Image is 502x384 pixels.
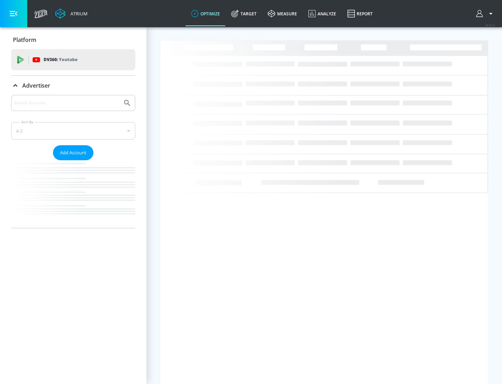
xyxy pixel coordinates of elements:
[11,160,135,228] nav: list of Advertiser
[11,49,135,70] div: DV360: Youtube
[226,1,262,26] a: Target
[22,82,50,89] p: Advertiser
[485,23,495,27] span: v 4.22.2
[20,120,35,124] label: Sort By
[342,1,378,26] a: Report
[55,8,88,19] a: Atrium
[60,149,86,157] span: Add Account
[185,1,226,26] a: optimize
[11,76,135,95] div: Advertiser
[11,95,135,228] div: Advertiser
[53,145,93,160] button: Add Account
[44,56,77,64] p: DV360:
[14,98,120,108] input: Search by name
[303,1,342,26] a: Analyze
[59,56,77,63] p: Youtube
[11,30,135,50] div: Platform
[68,10,88,17] div: Atrium
[262,1,303,26] a: measure
[13,36,36,44] p: Platform
[11,122,135,140] div: A-Z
